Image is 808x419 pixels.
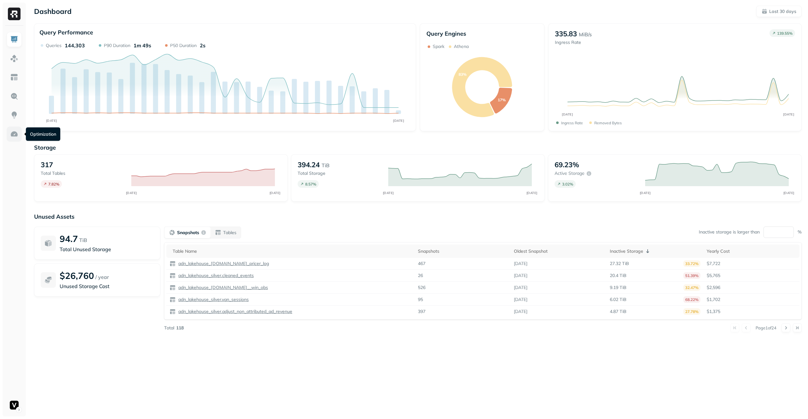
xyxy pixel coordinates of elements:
[60,282,154,290] p: Unused Storage Cost
[95,273,109,281] p: / year
[683,308,700,315] p: 27.78%
[610,261,629,267] p: 27.32 TiB
[756,325,776,331] p: Page 1 of 24
[699,229,760,235] p: Inactive storage is larger than
[459,72,466,77] text: 83%
[10,54,18,62] img: Assets
[514,285,527,291] p: [DATE]
[555,29,577,38] p: 335.83
[39,29,93,36] p: Query Performance
[562,182,573,186] p: 3.02 %
[514,248,603,254] div: Oldest Snapshot
[683,296,700,303] p: 68.22%
[579,31,592,38] p: MiB/s
[176,285,268,291] a: adn_lakehouse_[DOMAIN_NAME]__win_obs
[176,309,292,315] a: adn_lakehouse_silver.adjust_non_attributed_ad_revenue
[707,261,796,267] p: $7,722
[561,121,583,125] p: Ingress Rate
[594,121,622,125] p: Removed bytes
[34,144,802,151] p: Storage
[418,285,425,291] p: 526
[707,297,796,303] p: $1,702
[34,7,72,16] p: Dashboard
[555,160,579,169] p: 69.23%
[269,191,280,195] tspan: [DATE]
[707,285,796,291] p: $2,596
[433,44,444,50] p: Spark
[305,182,316,186] p: 8.57 %
[498,97,506,102] text: 17%
[177,297,249,303] p: adn_lakehouse_silver.van_sessions
[41,160,53,169] p: 317
[383,191,394,195] tspan: [DATE]
[79,236,87,244] p: TiB
[169,273,176,279] img: table
[177,273,254,279] p: adn_lakehouse_silver.cleaned_events
[683,260,700,267] p: 33.72%
[418,248,508,254] div: Snapshots
[393,119,404,123] tspan: [DATE]
[783,112,794,116] tspan: [DATE]
[10,35,18,44] img: Dashboard
[418,297,423,303] p: 95
[683,272,700,279] p: 51.39%
[46,43,62,49] p: Queries
[223,230,236,236] p: Tables
[134,42,151,49] p: 1m 49s
[34,213,802,220] p: Unused Assets
[60,270,94,281] p: $26,760
[169,285,176,291] img: table
[177,261,269,267] p: adn_lakehouse_[DOMAIN_NAME]_pricer_log
[610,309,627,315] p: 4.87 TiB
[298,170,382,176] p: Total storage
[177,309,292,315] p: adn_lakehouse_silver.adjust_non_attributed_ad_revenue
[65,42,85,49] p: 144,303
[610,273,627,279] p: 20.4 TiB
[683,284,700,291] p: 32.47%
[48,182,59,186] p: 7.82 %
[514,309,527,315] p: [DATE]
[104,43,130,49] p: P90 Duration
[418,273,423,279] p: 26
[170,43,197,49] p: P50 Duration
[707,248,796,254] div: Yearly Cost
[555,39,592,45] p: Ingress Rate
[169,309,176,315] img: table
[164,325,174,331] p: Total
[169,297,176,303] img: table
[610,248,643,254] p: Inactive Storage
[200,42,205,49] p: 2s
[41,170,125,176] p: Total tables
[10,401,19,410] img: Voodoo
[298,160,320,169] p: 394.24
[60,233,78,244] p: 94.7
[639,191,651,195] tspan: [DATE]
[777,31,793,36] p: 139.55 %
[610,297,627,303] p: 6.02 TiB
[177,285,268,291] p: adn_lakehouse_[DOMAIN_NAME]__win_obs
[322,162,330,169] p: TiB
[176,273,254,279] a: adn_lakehouse_silver.cleaned_events
[10,130,18,138] img: Optimization
[769,9,796,15] p: Last 30 days
[173,248,412,254] div: Table Name
[526,191,537,195] tspan: [DATE]
[798,229,802,235] p: %
[10,92,18,100] img: Query Explorer
[707,309,796,315] p: $1,375
[26,127,60,141] div: Optimization
[418,261,425,267] p: 467
[10,111,18,119] img: Insights
[707,273,796,279] p: $5,765
[783,191,794,195] tspan: [DATE]
[514,297,527,303] p: [DATE]
[176,325,184,331] p: 118
[46,119,57,123] tspan: [DATE]
[8,8,21,20] img: Ryft
[756,6,802,17] button: Last 30 days
[126,191,137,195] tspan: [DATE]
[555,170,585,176] p: Active storage
[176,261,269,267] a: adn_lakehouse_[DOMAIN_NAME]_pricer_log
[514,261,527,267] p: [DATE]
[60,245,154,253] p: Total Unused Storage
